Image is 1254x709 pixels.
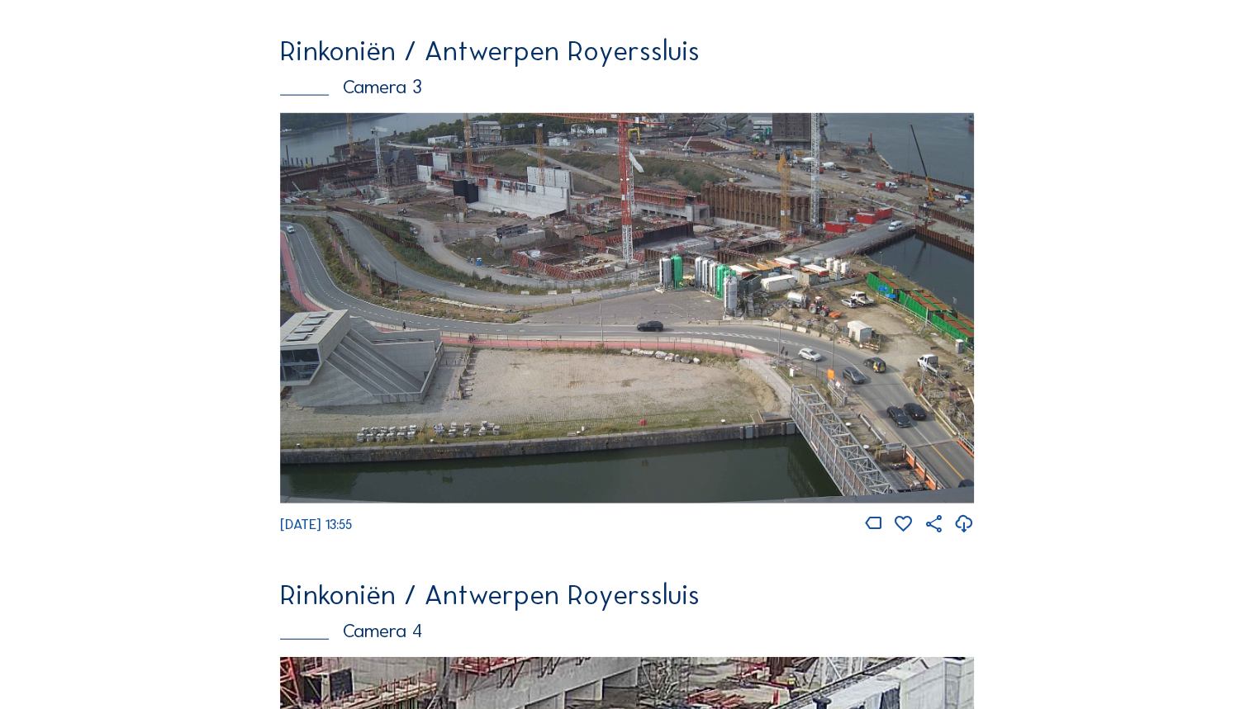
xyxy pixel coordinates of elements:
div: Camera 3 [280,78,973,97]
span: [DATE] 13:55 [280,516,352,532]
div: Rinkoniën / Antwerpen Royerssluis [280,37,973,64]
div: Rinkoniën / Antwerpen Royerssluis [280,581,973,608]
img: Image [280,113,973,503]
div: Camera 4 [280,622,973,640]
